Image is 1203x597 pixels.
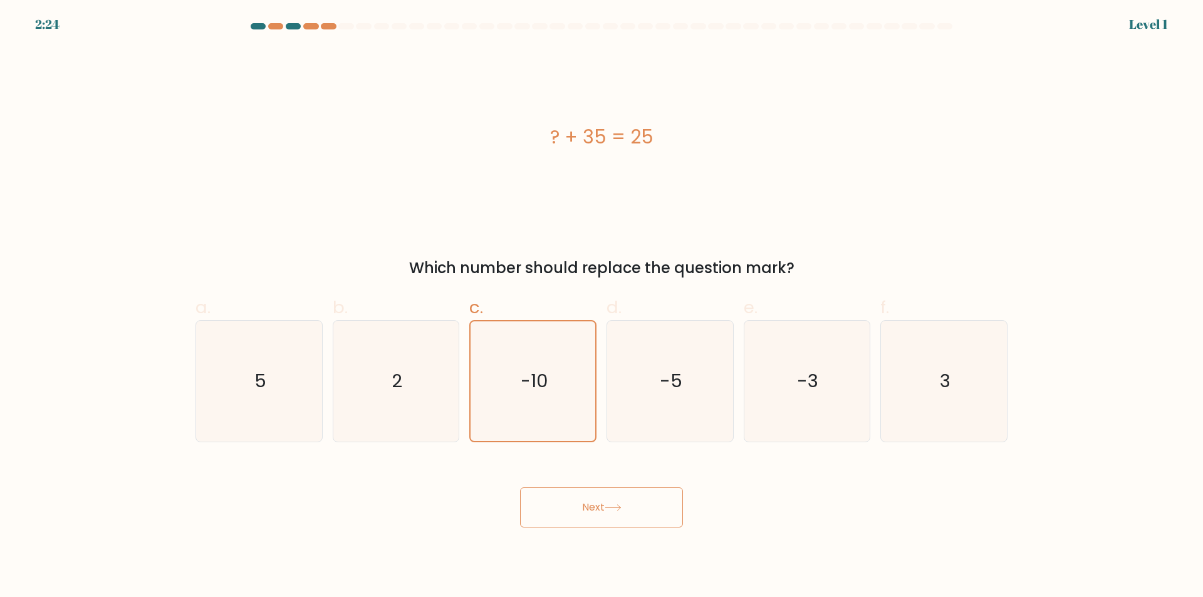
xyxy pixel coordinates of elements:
div: 2:24 [35,15,60,34]
span: a. [195,295,211,319]
span: f. [880,295,889,319]
div: Which number should replace the question mark? [203,257,1000,279]
span: b. [333,295,348,319]
text: -3 [798,369,819,394]
text: 5 [254,369,266,394]
span: e. [744,295,758,319]
div: Level 1 [1129,15,1168,34]
span: d. [607,295,622,319]
text: -10 [521,368,548,393]
div: ? + 35 = 25 [195,123,1008,151]
span: c. [469,295,483,319]
text: 2 [392,369,402,394]
text: -5 [660,369,682,394]
text: 3 [940,369,950,394]
button: Next [520,487,683,527]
